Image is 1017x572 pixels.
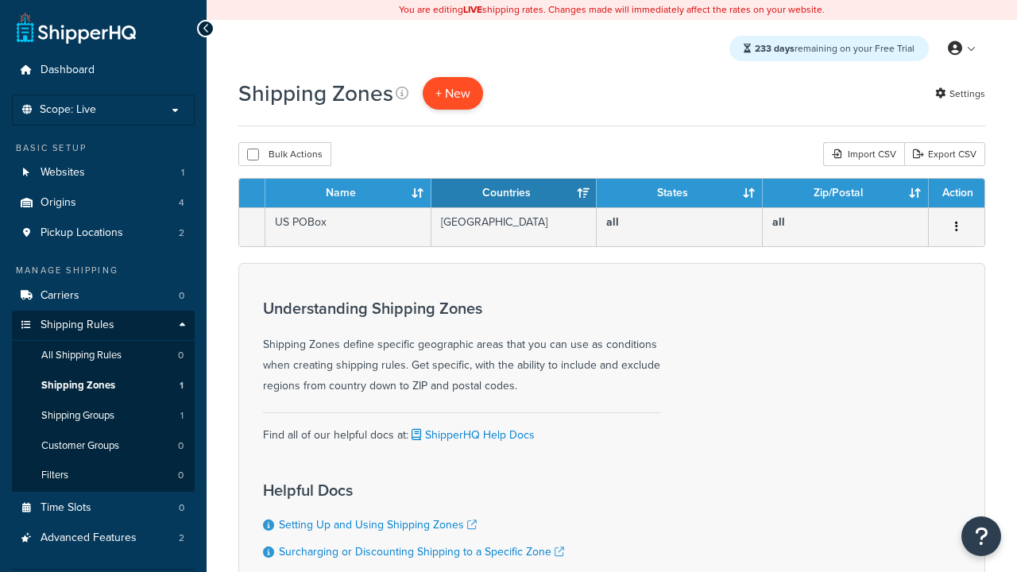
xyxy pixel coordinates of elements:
a: ShipperHQ Home [17,12,136,44]
td: [GEOGRAPHIC_DATA] [431,207,597,246]
span: 2 [179,226,184,240]
a: Shipping Groups 1 [12,401,195,431]
a: Websites 1 [12,158,195,187]
span: Time Slots [41,501,91,515]
li: Pickup Locations [12,218,195,248]
a: Surcharging or Discounting Shipping to a Specific Zone [279,543,564,560]
a: All Shipping Rules 0 [12,341,195,370]
a: Origins 4 [12,188,195,218]
span: 1 [181,166,184,180]
a: Customer Groups 0 [12,431,195,461]
h1: Shipping Zones [238,78,393,109]
span: 1 [180,379,184,392]
th: Action [929,179,984,207]
div: Basic Setup [12,141,195,155]
span: Websites [41,166,85,180]
div: Find all of our helpful docs at: [263,412,660,446]
span: Shipping Rules [41,319,114,332]
li: Time Slots [12,493,195,523]
th: Name: activate to sort column ascending [265,179,431,207]
li: Customer Groups [12,431,195,461]
span: 0 [179,289,184,303]
span: Shipping Groups [41,409,114,423]
span: 0 [178,349,184,362]
b: LIVE [463,2,482,17]
span: 0 [178,469,184,482]
b: all [606,214,619,230]
li: All Shipping Rules [12,341,195,370]
h3: Helpful Docs [263,481,564,499]
span: Shipping Zones [41,379,115,392]
li: Carriers [12,281,195,311]
li: Shipping Groups [12,401,195,431]
span: All Shipping Rules [41,349,122,362]
span: Advanced Features [41,531,137,545]
a: Pickup Locations 2 [12,218,195,248]
div: Manage Shipping [12,264,195,277]
li: Shipping Zones [12,371,195,400]
a: Filters 0 [12,461,195,490]
a: Shipping Zones 1 [12,371,195,400]
button: Bulk Actions [238,142,331,166]
span: Scope: Live [40,103,96,117]
a: Advanced Features 2 [12,524,195,553]
a: + New [423,77,483,110]
span: Filters [41,469,68,482]
li: Advanced Features [12,524,195,553]
th: States: activate to sort column ascending [597,179,763,207]
span: 1 [180,409,184,423]
strong: 233 days [755,41,795,56]
td: US POBox [265,207,431,246]
div: Import CSV [823,142,904,166]
a: Shipping Rules [12,311,195,340]
li: Filters [12,461,195,490]
a: Time Slots 0 [12,493,195,523]
th: Zip/Postal: activate to sort column ascending [763,179,929,207]
a: Carriers 0 [12,281,195,311]
a: Export CSV [904,142,985,166]
div: remaining on your Free Trial [729,36,929,61]
button: Open Resource Center [961,516,1001,556]
span: 0 [178,439,184,453]
li: Origins [12,188,195,218]
span: 2 [179,531,184,545]
span: + New [435,84,470,102]
a: Dashboard [12,56,195,85]
li: Shipping Rules [12,311,195,492]
a: Settings [935,83,985,105]
span: Pickup Locations [41,226,123,240]
span: Carriers [41,289,79,303]
div: Shipping Zones define specific geographic areas that you can use as conditions when creating ship... [263,300,660,396]
th: Countries: activate to sort column ascending [431,179,597,207]
span: 0 [179,501,184,515]
a: Setting Up and Using Shipping Zones [279,516,477,533]
span: 4 [179,196,184,210]
a: ShipperHQ Help Docs [408,427,535,443]
span: Origins [41,196,76,210]
b: all [772,214,785,230]
li: Websites [12,158,195,187]
span: Customer Groups [41,439,119,453]
h3: Understanding Shipping Zones [263,300,660,317]
span: Dashboard [41,64,95,77]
